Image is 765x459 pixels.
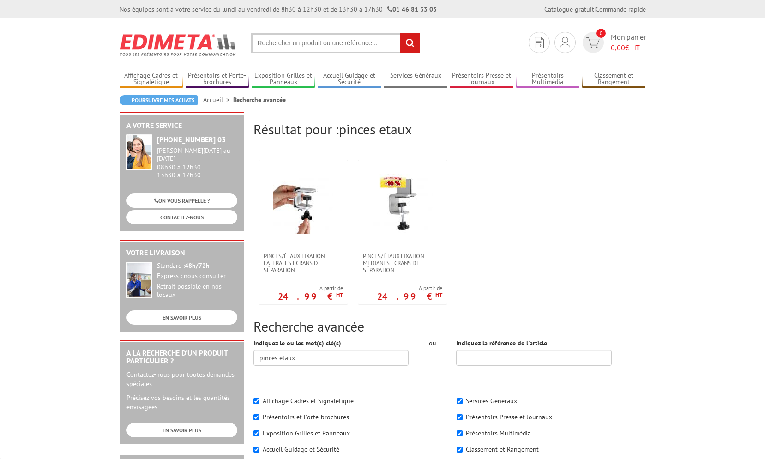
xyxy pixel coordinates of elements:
[466,413,552,421] label: Présentoirs Presse et Journaux
[586,37,600,48] img: devis rapide
[253,430,259,436] input: Exposition Grilles et Panneaux
[560,37,570,48] img: devis rapide
[259,253,348,273] a: Pinces/étaux fixation latérales écrans de séparation
[126,262,152,298] img: widget-livraison.jpg
[544,5,594,13] a: Catalogue gratuit
[157,262,237,270] div: Standard :
[253,447,259,453] input: Accueil Guidage et Sécurité
[126,249,237,257] h2: Votre livraison
[233,95,286,104] li: Recherche avancée
[544,5,646,14] div: |
[263,429,350,437] label: Exposition Grilles et Panneaux
[387,5,437,13] strong: 01 46 81 33 03
[611,43,625,52] span: 0,00
[126,121,237,130] h2: A votre service
[263,445,339,453] label: Accueil Guidage et Sécurité
[157,272,237,280] div: Express : nous consulter
[358,253,447,273] a: Pinces/étaux fixation médianes écrans de séparation
[466,397,517,405] label: Services Généraux
[126,393,237,411] p: Précisez vos besoins et les quantités envisagées
[126,423,237,437] a: EN SAVOIR PLUS
[457,447,463,453] input: Classement et Rangement
[450,72,513,87] a: Présentoirs Presse et Journaux
[126,134,152,170] img: widget-service.jpg
[278,284,343,292] span: A partir de
[120,28,237,62] img: Edimeta
[251,33,420,53] input: Rechercher un produit ou une référence...
[253,319,646,334] h2: Recherche avancée
[466,429,531,437] label: Présentoirs Multimédia
[126,193,237,208] a: ON VOUS RAPPELLE ?
[582,72,646,87] a: Classement et Rangement
[203,96,233,104] a: Accueil
[339,120,412,138] span: pinces etaux
[377,284,442,292] span: A partir de
[126,349,237,365] h2: A la recherche d'un produit particulier ?
[264,253,343,273] span: Pinces/étaux fixation latérales écrans de séparation
[126,310,237,325] a: EN SAVOIR PLUS
[120,5,437,14] div: Nos équipes sont à votre service du lundi au vendredi de 8h30 à 12h30 et de 13h30 à 17h30
[186,72,249,87] a: Présentoirs et Porte-brochures
[126,210,237,224] a: CONTACTEZ-NOUS
[185,261,210,270] strong: 48h/72h
[457,430,463,436] input: Présentoirs Multimédia
[435,291,442,299] sup: HT
[457,414,463,420] input: Présentoirs Presse et Journaux
[363,253,442,273] span: Pinces/étaux fixation médianes écrans de séparation
[120,72,183,87] a: Affichage Cadres et Signalétique
[263,413,349,421] label: Présentoirs et Porte-brochures
[516,72,580,87] a: Présentoirs Multimédia
[318,72,381,87] a: Accueil Guidage et Sécurité
[535,37,544,48] img: devis rapide
[377,294,442,299] p: 24.99 €
[336,291,343,299] sup: HT
[263,397,354,405] label: Affichage Cadres et Signalétique
[466,445,539,453] label: Classement et Rangement
[456,338,547,348] label: Indiquez la référence de l'article
[373,174,433,234] img: Pinces/étaux fixation médianes écrans de séparation
[157,135,226,144] strong: [PHONE_NUMBER] 03
[253,398,259,404] input: Affichage Cadres et Signalétique
[384,72,447,87] a: Services Généraux
[126,370,237,388] p: Contactez-nous pour toutes demandes spéciales
[252,72,315,87] a: Exposition Grilles et Panneaux
[157,283,237,299] div: Retrait possible en nos locaux
[611,32,646,53] span: Mon panier
[611,42,646,53] span: € HT
[157,147,237,163] div: [PERSON_NAME][DATE] au [DATE]
[157,147,237,179] div: 08h30 à 12h30 13h30 à 17h30
[253,121,646,137] h2: Résultat pour :
[422,338,442,348] div: ou
[253,414,259,420] input: Présentoirs et Porte-brochures
[273,174,333,234] img: Pinces/étaux fixation latérales écrans de séparation
[596,29,606,38] span: 0
[400,33,420,53] input: rechercher
[253,338,341,348] label: Indiquez le ou les mot(s) clé(s)
[457,398,463,404] input: Services Généraux
[596,5,646,13] a: Commande rapide
[120,95,198,105] a: Poursuivre mes achats
[278,294,343,299] p: 24.99 €
[580,32,646,53] a: devis rapide 0 Mon panier 0,00€ HT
